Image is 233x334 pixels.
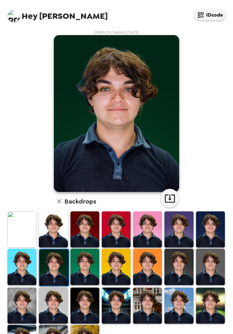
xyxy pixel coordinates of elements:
span: [PERSON_NAME] [8,6,108,20]
img: profile pic [8,9,20,22]
button: IDcode [194,9,225,20]
span: [PERSON_NAME] , [DATE] [94,30,139,35]
img: Original [8,211,36,247]
h6: Backdrops [65,196,96,206]
img: user [54,35,179,192]
span: Hey [22,10,37,22]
